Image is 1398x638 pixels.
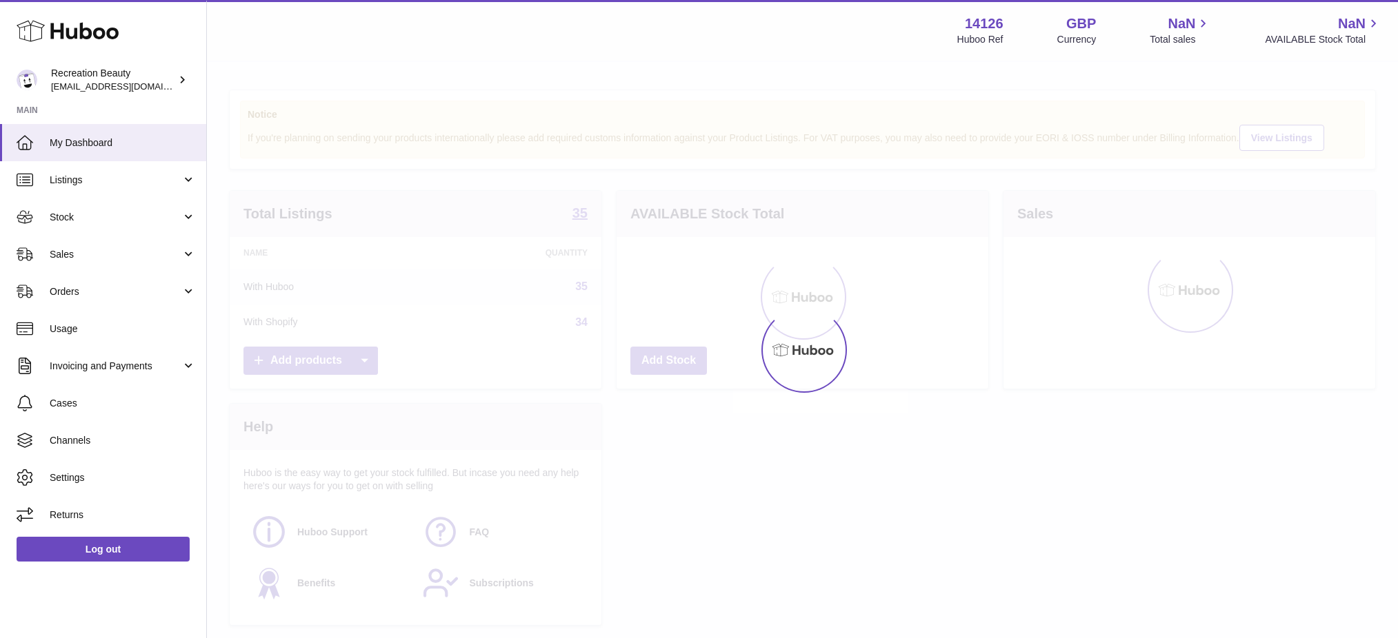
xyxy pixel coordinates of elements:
span: Sales [50,248,181,261]
div: Recreation Beauty [51,67,175,93]
span: Total sales [1150,33,1211,46]
span: Returns [50,508,196,522]
strong: 14126 [965,14,1003,33]
span: NaN [1338,14,1366,33]
span: Channels [50,434,196,447]
strong: GBP [1066,14,1096,33]
a: Log out [17,537,190,562]
span: AVAILABLE Stock Total [1265,33,1381,46]
a: NaN AVAILABLE Stock Total [1265,14,1381,46]
span: Settings [50,471,196,484]
span: Stock [50,211,181,224]
span: [EMAIL_ADDRESS][DOMAIN_NAME] [51,81,203,92]
span: NaN [1168,14,1195,33]
span: Invoicing and Payments [50,360,181,373]
img: internalAdmin-14126@internal.huboo.com [17,70,37,90]
a: NaN Total sales [1150,14,1211,46]
span: Cases [50,397,196,410]
div: Currency [1057,33,1097,46]
span: My Dashboard [50,136,196,150]
div: Huboo Ref [957,33,1003,46]
span: Usage [50,322,196,336]
span: Listings [50,174,181,187]
span: Orders [50,285,181,298]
